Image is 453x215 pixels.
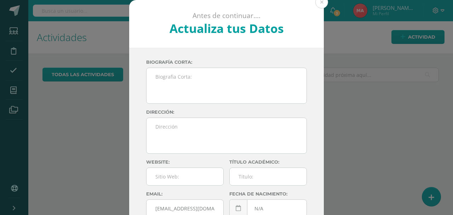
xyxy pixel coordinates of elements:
label: Fecha de nacimiento: [229,191,307,197]
label: Website: [146,159,224,165]
h2: Actualiza tus Datos [148,20,305,36]
input: Titulo: [230,168,306,185]
label: Email: [146,191,224,197]
label: Biografía corta: [146,60,307,65]
label: Título académico: [229,159,307,165]
label: Dirección: [146,109,307,115]
input: Sitio Web: [147,168,223,185]
p: Antes de continuar.... [148,11,305,20]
